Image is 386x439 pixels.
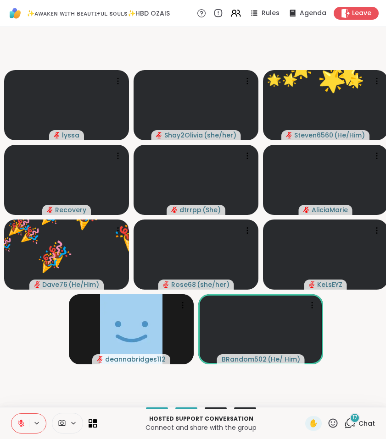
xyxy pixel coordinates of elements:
button: 🌟 [309,22,366,78]
span: Dave76 [42,280,67,289]
span: Leave [352,9,371,18]
span: audio-muted [309,281,315,288]
button: 🎉 [6,211,36,241]
span: audio-muted [171,207,178,213]
p: Hosted support conversation [102,415,300,423]
span: Rules [262,9,280,18]
div: 🌟 [267,71,281,89]
span: KeLsEYZ [317,280,342,289]
span: ( He/Him ) [334,131,365,140]
span: audio-muted [34,281,40,288]
button: 🎉 [28,242,68,282]
span: AliciaMarie [312,205,348,214]
span: ( She ) [202,205,221,214]
span: audio-muted [163,281,169,288]
span: audio-muted [54,132,60,138]
button: 🎉 [13,218,48,252]
span: Rose68 [171,280,196,289]
img: deannabridges112 [100,294,162,364]
span: ( He/ Him ) [268,355,300,364]
span: ( she/her ) [204,131,236,140]
img: ShareWell Logomark [7,5,23,21]
span: audio-muted [47,207,53,213]
span: ( she/her ) [197,280,229,289]
span: audio-muted [156,132,162,138]
span: audio-muted [303,207,310,213]
span: ✋ [309,418,318,429]
span: ( He/Him ) [68,280,99,289]
span: Chat [358,419,375,428]
span: deannabridges112 [105,355,166,364]
span: audio-muted [97,356,103,362]
span: Recovery [55,205,86,214]
span: Steven6560 [294,131,333,140]
span: audio-muted [286,132,292,138]
span: ✨ᴀᴡᴀᴋᴇɴ ᴡɪᴛʜ ʙᴇᴀᴜᴛɪғᴜʟ sᴏᴜʟs✨HBD OZAIS [27,9,170,18]
button: 🌟 [275,65,305,95]
p: Connect and share with the group [102,423,300,432]
span: dtrrpp [179,205,201,214]
span: Agenda [300,9,326,18]
span: 17 [352,414,358,422]
span: Shay2Olivia [164,131,203,140]
span: BRandom502 [222,355,267,364]
span: lyssa [62,131,79,140]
